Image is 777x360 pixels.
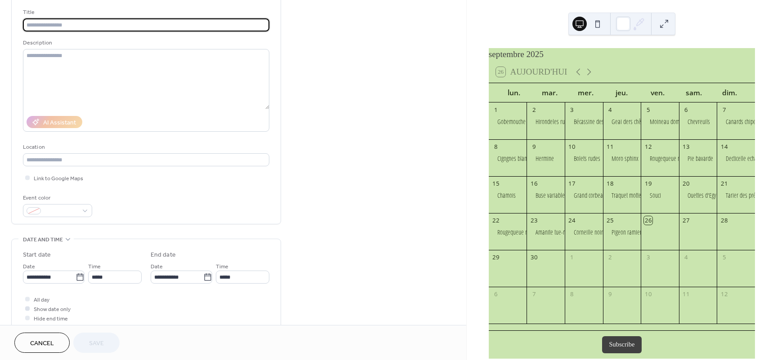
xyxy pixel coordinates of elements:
div: Geai ders chênes [603,117,641,126]
div: 6 [492,290,500,298]
div: 3 [644,253,652,262]
div: Pie bavarde [688,154,713,163]
div: 6 [682,106,690,114]
div: 12 [720,290,728,298]
button: Cancel [14,333,70,353]
div: Rougequeue noir [497,228,534,237]
div: Gobemouche noir [497,117,536,126]
div: Canards chipeaux [717,117,755,126]
div: Rougequeue noir [641,154,679,163]
div: Buse variable [536,191,565,200]
div: Moro sphinx [603,154,641,163]
div: 4 [606,106,614,114]
div: lun. [496,83,532,102]
div: 9 [606,290,614,298]
span: Time [216,262,228,271]
div: Cigognes blanches [497,154,536,163]
div: Bolets rudes [565,154,603,163]
span: All day [34,295,49,305]
div: Rougequeue noir [489,228,527,237]
div: Geai ders chênes [612,117,649,126]
div: septembre 2025 [489,48,755,61]
div: 10 [568,142,576,151]
div: 10 [644,290,652,298]
div: 4 [682,253,690,262]
div: Pigeon ramier [612,228,642,237]
div: 29 [492,253,500,262]
span: Date [23,262,35,271]
div: 1 [492,106,500,114]
div: 3 [568,106,576,114]
div: Corneille noire [574,228,606,237]
div: 19 [644,179,652,187]
div: Decticelle echassière [717,154,755,163]
div: Bécassine des marais [574,117,620,126]
span: Date and time [23,235,63,244]
div: Hirondeles rustiques [527,117,565,126]
div: Description [23,38,268,48]
div: 11 [682,290,690,298]
div: 23 [530,216,538,224]
div: Chamois [489,191,527,200]
div: Traquet motteux [612,191,646,200]
div: Ouettes d'Egypte [688,191,723,200]
div: 16 [530,179,538,187]
div: mer. [568,83,604,102]
div: 27 [682,216,690,224]
div: Chevreuils [679,117,717,126]
div: Hermine [536,154,554,163]
div: 2 [606,253,614,262]
div: Pie bavarde [679,154,717,163]
div: Location [23,142,268,152]
div: Tarier des prés [717,191,755,200]
div: 5 [720,253,728,262]
div: Rougequeue noir [650,154,686,163]
div: Bécassine des marais [565,117,603,126]
div: Ouettes d'Egypte [679,191,717,200]
div: jeu. [604,83,640,102]
div: Chevreuils [688,117,710,126]
div: Souci [641,191,679,200]
div: Chamois [497,191,516,200]
div: Moro sphinx [612,154,639,163]
div: 7 [720,106,728,114]
div: Event color [23,193,90,203]
span: Show date only [34,305,71,314]
div: 26 [644,216,652,224]
div: Traquet motteux [603,191,641,200]
div: Amanite tue-mouches [527,228,565,237]
div: Moineau domestique [641,117,679,126]
div: Amanite tue-mouches [536,228,582,237]
div: Tarier des prés [726,191,758,200]
div: 8 [568,290,576,298]
div: Moineau domestique [650,117,696,126]
span: Date [151,262,163,271]
div: 20 [682,179,690,187]
div: 28 [720,216,728,224]
div: Buse variable [527,191,565,200]
span: Cancel [30,339,54,348]
div: 2 [530,106,538,114]
div: 1 [568,253,576,262]
div: 25 [606,216,614,224]
div: 5 [644,106,652,114]
span: Hide end time [34,314,68,324]
div: 11 [606,142,614,151]
div: 13 [682,142,690,151]
div: 15 [492,179,500,187]
div: 24 [568,216,576,224]
div: mar. [532,83,568,102]
div: 9 [530,142,538,151]
div: 14 [720,142,728,151]
div: Gobemouche noir [489,117,527,126]
div: 18 [606,179,614,187]
div: 21 [720,179,728,187]
div: Grand corbeau [574,191,606,200]
div: dim. [712,83,748,102]
div: Corneille noire [565,228,603,237]
div: 22 [492,216,500,224]
div: sam. [676,83,712,102]
span: Link to Google Maps [34,174,83,183]
div: Start date [23,250,51,260]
